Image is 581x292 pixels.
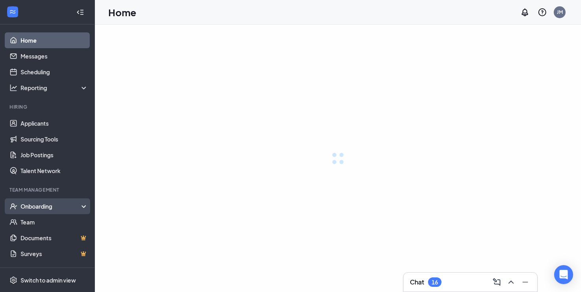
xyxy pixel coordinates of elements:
[21,84,89,92] div: Reporting
[21,202,89,210] div: Onboarding
[21,48,88,64] a: Messages
[518,276,531,288] button: Minimize
[21,230,88,246] a: DocumentsCrown
[9,202,17,210] svg: UserCheck
[410,278,424,286] h3: Chat
[21,276,76,284] div: Switch to admin view
[9,276,17,284] svg: Settings
[9,84,17,92] svg: Analysis
[21,131,88,147] a: Sourcing Tools
[21,147,88,163] a: Job Postings
[21,32,88,48] a: Home
[21,246,88,262] a: SurveysCrown
[492,277,502,287] svg: ComposeMessage
[9,8,17,16] svg: WorkstreamLogo
[9,104,87,110] div: Hiring
[21,64,88,80] a: Scheduling
[21,163,88,179] a: Talent Network
[108,6,136,19] h1: Home
[557,9,563,15] div: JM
[504,276,517,288] button: ChevronUp
[490,276,502,288] button: ComposeMessage
[21,214,88,230] a: Team
[506,277,516,287] svg: ChevronUp
[520,8,530,17] svg: Notifications
[21,115,88,131] a: Applicants
[521,277,530,287] svg: Minimize
[538,8,547,17] svg: QuestionInfo
[554,265,573,284] div: Open Intercom Messenger
[76,8,84,16] svg: Collapse
[432,279,438,286] div: 16
[9,187,87,193] div: Team Management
